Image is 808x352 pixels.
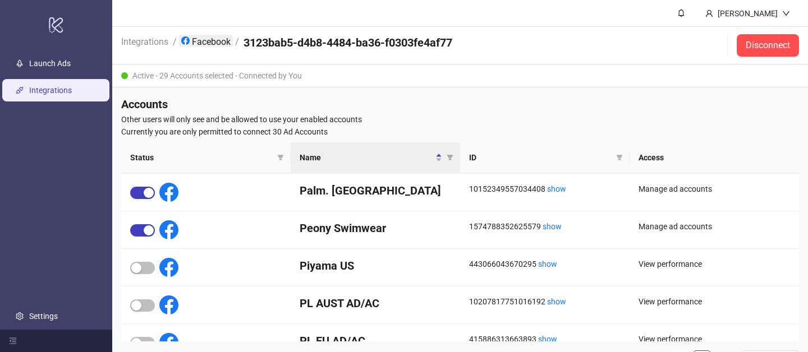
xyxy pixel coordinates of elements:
[677,9,685,17] span: bell
[300,258,451,274] h4: Piyama US
[737,34,799,57] button: Disconnect
[469,220,621,233] div: 1574788352625579
[119,35,171,47] a: Integrations
[112,64,808,87] div: Active - 29 Accounts selected - Connected by You
[300,151,433,164] span: Name
[244,35,452,50] h4: 3123bab5-d4b8-4484-ba36-f0303fe4af77
[291,142,460,173] th: Name
[639,295,790,308] div: View performance
[29,86,72,95] a: Integrations
[639,258,790,270] div: View performance
[300,295,451,311] h4: PL AUST AD/AC
[300,183,451,198] h4: Palm. [GEOGRAPHIC_DATA]
[746,40,790,50] span: Disconnect
[639,220,790,233] div: Manage ad accounts
[444,149,456,166] span: filter
[121,113,799,126] span: Other users will only see and be allowed to use your enabled accounts
[469,183,621,195] div: 10152349557034408
[9,337,17,345] span: menu-fold
[29,59,71,68] a: Launch Ads
[121,126,799,138] span: Currently you are only permitted to connect 30 Ad Accounts
[469,258,621,270] div: 443066043670295
[705,10,713,17] span: user
[173,35,177,56] li: /
[639,183,790,195] div: Manage ad accounts
[130,151,273,164] span: Status
[179,35,233,47] a: Facebook
[447,154,453,161] span: filter
[277,154,284,161] span: filter
[782,10,790,17] span: down
[300,333,451,349] h4: PL EU AD/AC
[713,7,782,20] div: [PERSON_NAME]
[29,312,58,321] a: Settings
[538,335,557,344] a: show
[547,297,566,306] a: show
[538,260,557,268] a: show
[469,333,621,345] div: 415886313663893
[639,333,790,345] div: View performance
[469,151,612,164] span: ID
[275,149,286,166] span: filter
[300,220,451,236] h4: Peony Swimwear
[616,154,623,161] span: filter
[469,295,621,308] div: 10207817751016192
[543,222,562,231] a: show
[121,96,799,112] h4: Accounts
[235,35,239,56] li: /
[547,184,566,193] a: show
[614,149,625,166] span: filter
[630,142,799,173] th: Access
